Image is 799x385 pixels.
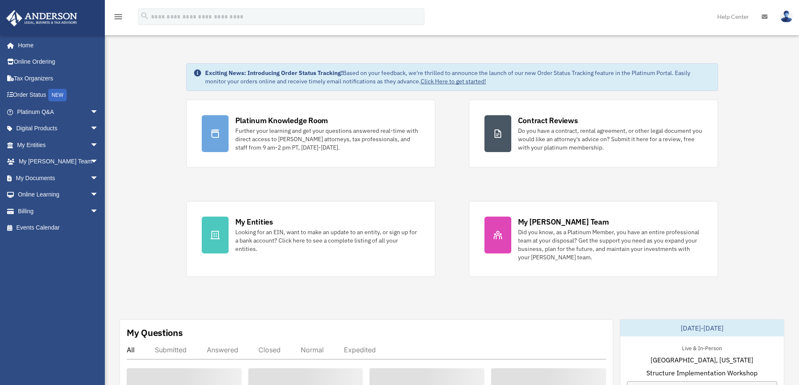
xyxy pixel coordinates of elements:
a: Digital Productsarrow_drop_down [6,120,111,137]
div: All [127,346,135,354]
a: Online Learningarrow_drop_down [6,186,111,203]
a: My Documentsarrow_drop_down [6,170,111,186]
i: menu [113,12,123,22]
div: My Questions [127,326,183,339]
div: Contract Reviews [518,115,578,126]
div: Closed [258,346,281,354]
span: arrow_drop_down [90,120,107,137]
div: Live & In-Person [675,343,729,352]
span: [GEOGRAPHIC_DATA], [US_STATE] [651,355,753,365]
div: Do you have a contract, rental agreement, or other legal document you would like an attorney's ad... [518,127,703,152]
span: arrow_drop_down [90,103,107,121]
span: Structure Implementation Workshop [646,368,757,378]
div: Normal [301,346,324,354]
div: Did you know, as a Platinum Member, you have an entire professional team at your disposal? Get th... [518,228,703,261]
strong: Exciting News: Introducing Order Status Tracking! [205,69,343,77]
a: Tax Organizers [6,70,111,87]
div: Answered [207,346,238,354]
div: Submitted [155,346,187,354]
div: Further your learning and get your questions answered real-time with direct access to [PERSON_NAM... [235,127,420,152]
a: Billingarrow_drop_down [6,203,111,220]
a: Platinum Q&Aarrow_drop_down [6,103,111,120]
img: User Pic [780,10,793,23]
img: Anderson Advisors Platinum Portal [4,10,80,26]
a: Events Calendar [6,220,111,236]
div: Based on your feedback, we're thrilled to announce the launch of our new Order Status Tracking fe... [205,69,711,85]
span: arrow_drop_down [90,137,107,154]
i: search [140,11,149,21]
a: My [PERSON_NAME] Team Did you know, as a Platinum Member, you have an entire professional team at... [469,201,718,277]
div: [DATE]-[DATE] [620,320,784,336]
a: Platinum Knowledge Room Further your learning and get your questions answered real-time with dire... [186,100,435,168]
a: Contract Reviews Do you have a contract, rental agreement, or other legal document you would like... [469,100,718,168]
a: My Entitiesarrow_drop_down [6,137,111,153]
div: Expedited [344,346,376,354]
span: arrow_drop_down [90,186,107,204]
div: My [PERSON_NAME] Team [518,217,609,227]
a: Order StatusNEW [6,87,111,104]
div: NEW [48,89,67,101]
a: My Entities Looking for an EIN, want to make an update to an entity, or sign up for a bank accoun... [186,201,435,277]
a: My [PERSON_NAME] Teamarrow_drop_down [6,153,111,170]
div: Looking for an EIN, want to make an update to an entity, or sign up for a bank account? Click her... [235,228,420,253]
span: arrow_drop_down [90,203,107,220]
a: Online Ordering [6,54,111,70]
span: arrow_drop_down [90,153,107,171]
div: Platinum Knowledge Room [235,115,328,126]
div: My Entities [235,217,273,227]
a: menu [113,15,123,22]
a: Click Here to get started! [421,78,486,85]
a: Home [6,37,107,54]
span: arrow_drop_down [90,170,107,187]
